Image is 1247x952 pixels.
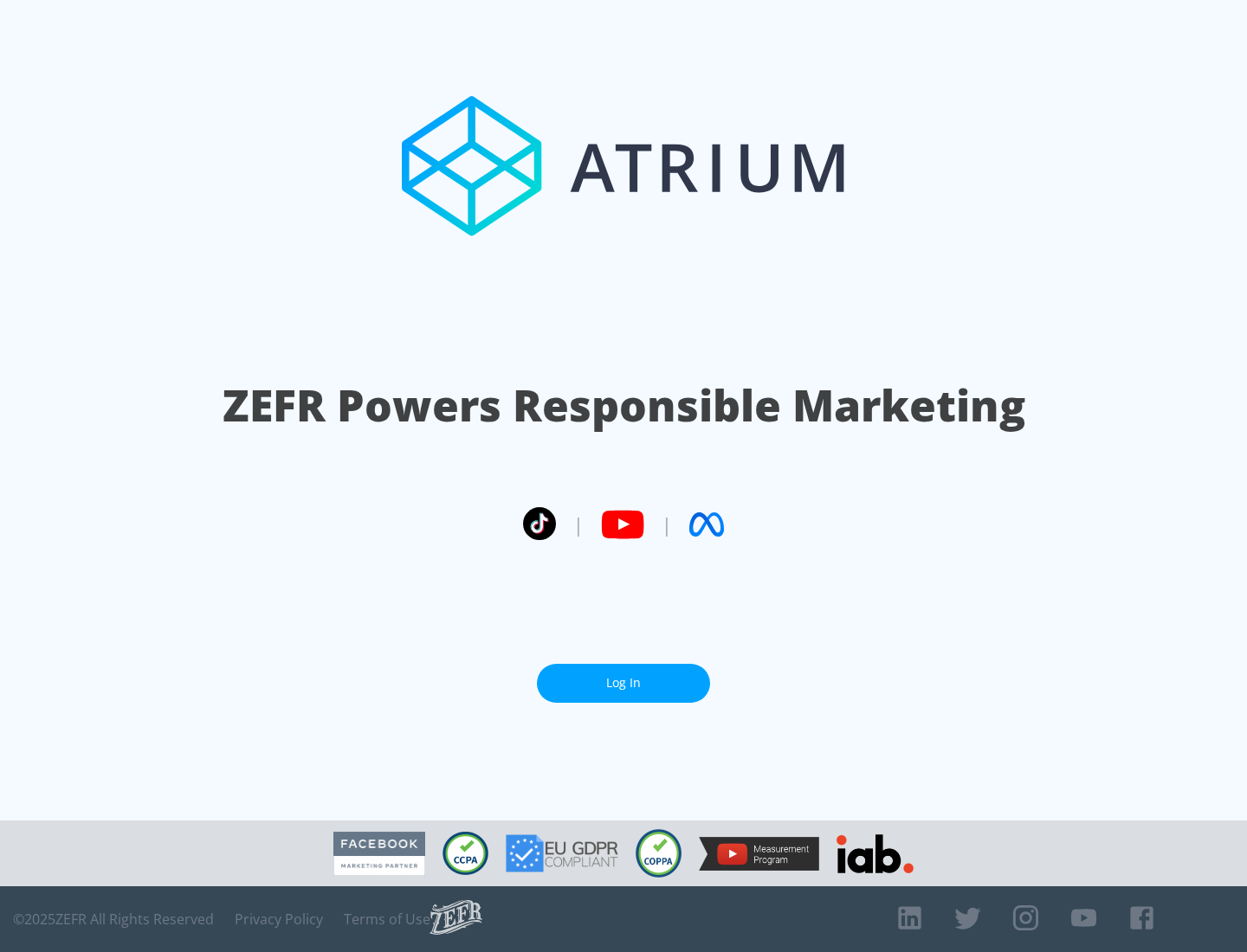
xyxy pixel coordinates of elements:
img: CCPA Compliant [443,832,488,875]
a: Terms of Use [344,910,430,928]
h1: ZEFR Powers Responsible Marketing [223,376,1025,435]
img: YouTube Measurement Program [699,837,819,871]
span: | [573,511,584,537]
img: COPPA Compliant [636,829,682,878]
img: GDPR Compliant [506,834,618,872]
img: Facebook Marketing Partner [333,832,425,876]
span: © 2025 ZEFR All Rights Reserved [13,910,214,928]
a: Log In [537,664,710,703]
span: | [662,511,672,537]
a: Privacy Policy [235,910,323,928]
img: IAB [837,834,914,873]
